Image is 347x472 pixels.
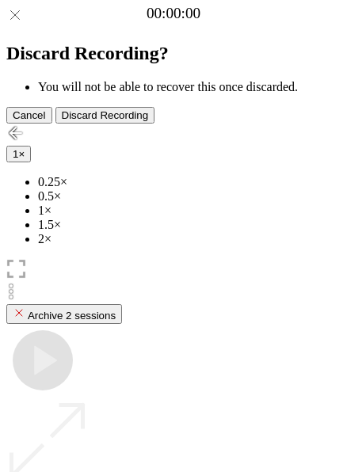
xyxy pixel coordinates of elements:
li: 1.5× [38,218,341,232]
button: 1× [6,146,31,162]
span: 1 [13,148,18,160]
li: 2× [38,232,341,246]
button: Archive 2 sessions [6,304,122,324]
button: Cancel [6,107,52,124]
button: Discard Recording [55,107,155,124]
li: 0.25× [38,175,341,189]
li: You will not be able to recover this once discarded. [38,80,341,94]
h2: Discard Recording? [6,43,341,64]
a: 00:00:00 [147,5,200,22]
li: 1× [38,204,341,218]
li: 0.5× [38,189,341,204]
div: Archive 2 sessions [13,306,116,322]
